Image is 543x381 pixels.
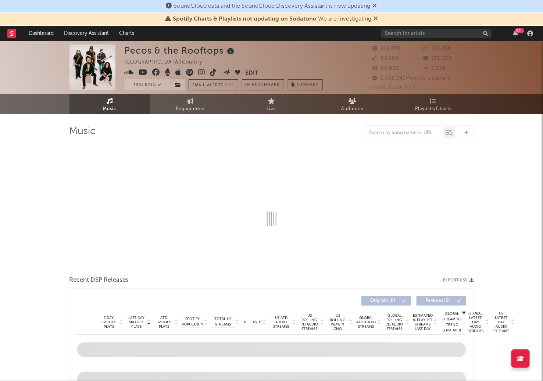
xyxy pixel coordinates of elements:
span: Spotify Charts & Playlists not updating on Sodatone [173,16,316,22]
a: Live [231,94,312,114]
span: 89,000 [373,66,399,71]
span: US Rolling WoW % Chg [328,313,348,331]
button: Features(0) [417,296,466,306]
span: 90,200 [373,56,399,61]
span: Global ATD Audio Streams [356,316,376,329]
span: 152,234 [423,46,451,51]
span: Dismiss [373,3,377,9]
a: Playlists/Charts [393,94,474,114]
div: 99 + [515,28,524,33]
a: Audience [312,94,393,114]
input: Search for artists [381,29,492,38]
span: Recent DSP Releases [69,276,129,285]
a: Discovery Assistant [59,26,114,41]
span: Total US Streams [211,316,235,327]
button: Summary [288,79,323,90]
span: Dismiss [374,16,378,22]
button: Edit [245,69,258,78]
button: Export CSV [443,278,474,283]
span: Audience [341,105,364,114]
div: Global Streaming Trend (Last 60D) [441,311,463,333]
span: Global Rolling 7D Audio Streams [385,313,405,331]
span: Originals ( 0 ) [366,299,400,303]
span: Playlists/Charts [415,105,451,114]
button: Tracking [125,79,171,90]
span: ATD Spotify Plays [154,316,174,329]
a: Engagement [150,94,231,114]
span: : We are investigating [173,16,371,22]
a: Music [69,94,150,114]
span: 219,379 [373,46,401,51]
span: Benchmark [252,81,280,90]
span: Engagement [176,105,206,114]
span: 1,074 [423,66,445,71]
span: 2,308,041 Monthly Listeners [373,76,451,81]
button: 99+ [513,30,518,36]
span: Live [267,105,276,114]
span: Released [244,320,262,324]
span: Music [103,105,117,114]
span: Spotify Popularity [182,316,203,327]
span: Last Day Spotify Plays [127,316,146,329]
span: US Rolling 7D Audio Streams [300,313,320,331]
span: Jump Score: 67.5 [373,85,416,90]
div: [GEOGRAPHIC_DATA] | Country [125,58,211,67]
a: Benchmark [242,79,284,90]
a: Dashboard [24,26,59,41]
span: 173,000 [423,56,451,61]
span: Summary [297,83,319,87]
span: 7 Day Spotify Plays [99,316,119,329]
div: Pecos & the Rooftops [125,44,236,57]
input: Search by song name or URL [366,130,443,136]
a: Charts [114,26,139,41]
span: Features ( 0 ) [421,299,455,303]
span: Global Latest Day Audio Streams [467,311,485,333]
span: US Latest Day Audio Streams [493,311,510,333]
span: US ATD Audio Streams [271,316,292,329]
em: Off [225,83,234,87]
button: Originals(0) [361,296,411,306]
span: SoundCloud data and the SoundCloud Discovery Assistant is now updating [174,3,371,9]
span: Estimated % Playlist Streams Last Day [413,313,433,331]
button: Email AlertsOff [189,79,238,90]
